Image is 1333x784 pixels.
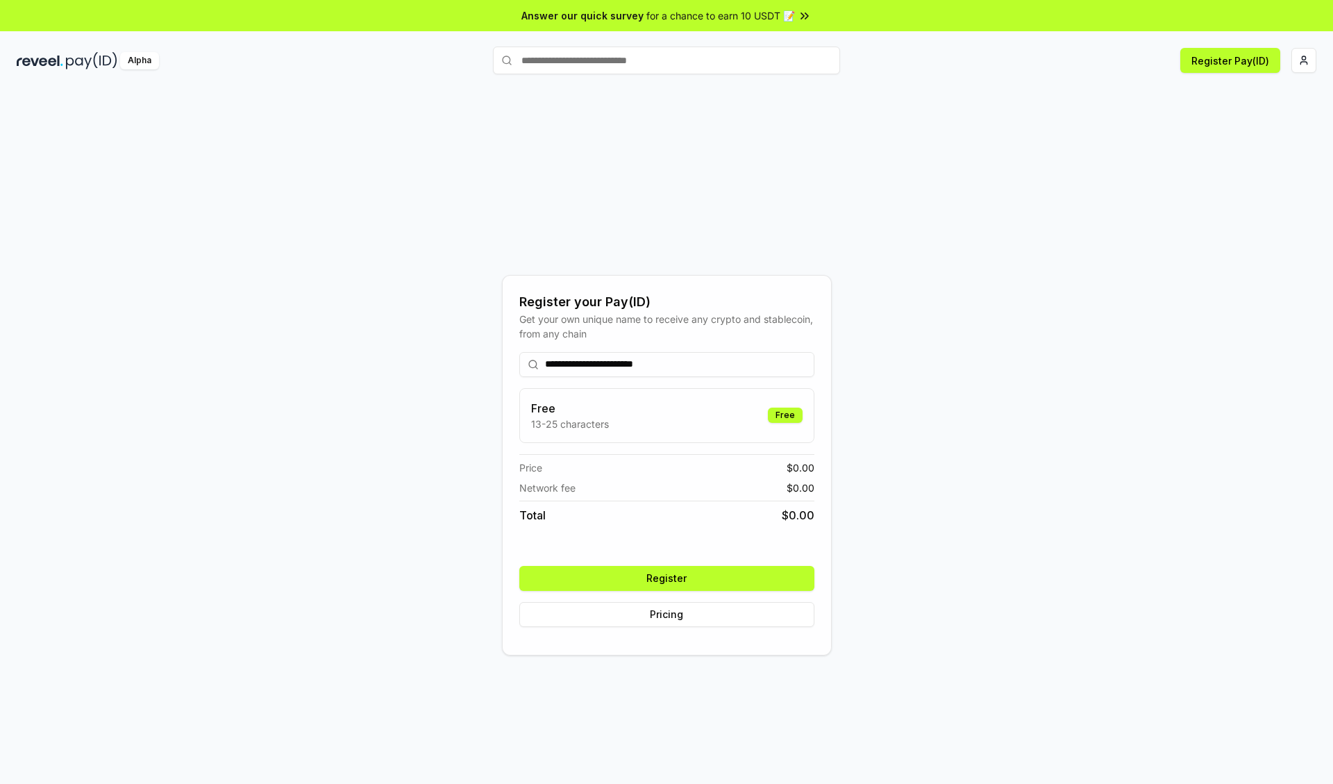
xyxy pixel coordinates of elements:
[531,400,609,417] h3: Free
[120,52,159,69] div: Alpha
[787,460,814,475] span: $ 0.00
[521,8,644,23] span: Answer our quick survey
[519,566,814,591] button: Register
[1180,48,1280,73] button: Register Pay(ID)
[66,52,117,69] img: pay_id
[519,292,814,312] div: Register your Pay(ID)
[519,312,814,341] div: Get your own unique name to receive any crypto and stablecoin, from any chain
[519,602,814,627] button: Pricing
[531,417,609,431] p: 13-25 characters
[782,507,814,524] span: $ 0.00
[519,460,542,475] span: Price
[646,8,795,23] span: for a chance to earn 10 USDT 📝
[787,481,814,495] span: $ 0.00
[17,52,63,69] img: reveel_dark
[768,408,803,423] div: Free
[519,481,576,495] span: Network fee
[519,507,546,524] span: Total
